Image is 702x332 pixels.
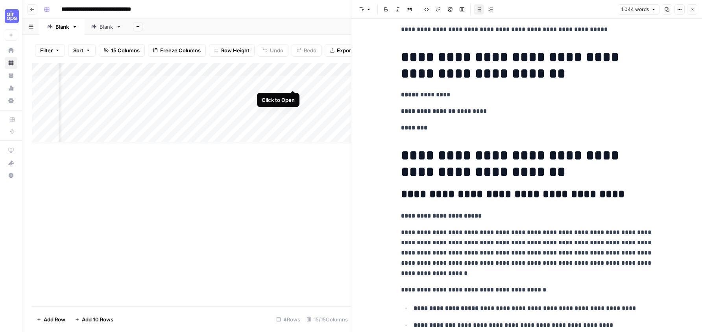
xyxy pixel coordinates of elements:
[40,46,53,54] span: Filter
[5,57,17,69] a: Browse
[111,46,140,54] span: 15 Columns
[100,23,113,31] div: Blank
[221,46,249,54] span: Row Height
[621,6,649,13] span: 1,044 words
[304,46,316,54] span: Redo
[618,4,660,15] button: 1,044 words
[55,23,69,31] div: Blank
[5,69,17,82] a: Your Data
[82,315,113,323] span: Add 10 Rows
[5,82,17,94] a: Usage
[292,44,321,57] button: Redo
[5,144,17,157] a: AirOps Academy
[160,46,201,54] span: Freeze Columns
[84,19,128,35] a: Blank
[99,44,145,57] button: 15 Columns
[5,169,17,182] button: Help + Support
[270,46,283,54] span: Undo
[209,44,255,57] button: Row Height
[258,44,288,57] button: Undo
[40,19,84,35] a: Blank
[32,313,70,326] button: Add Row
[73,46,83,54] span: Sort
[5,94,17,107] a: Settings
[303,313,351,326] div: 15/15 Columns
[68,44,96,57] button: Sort
[273,313,303,326] div: 4 Rows
[325,44,370,57] button: Export CSV
[262,96,295,104] div: Click to Open
[5,6,17,26] button: Workspace: Cohort 5
[44,315,65,323] span: Add Row
[5,9,19,23] img: Cohort 5 Logo
[5,44,17,57] a: Home
[70,313,118,326] button: Add 10 Rows
[35,44,65,57] button: Filter
[337,46,365,54] span: Export CSV
[5,157,17,169] button: What's new?
[148,44,206,57] button: Freeze Columns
